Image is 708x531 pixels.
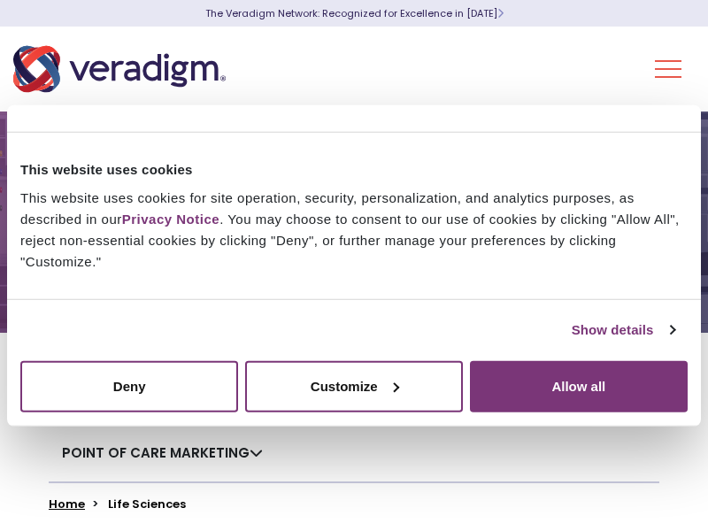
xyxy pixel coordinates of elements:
[497,6,504,20] span: Learn More
[20,159,688,181] div: This website uses cookies
[122,211,219,226] a: Privacy Notice
[470,360,688,412] button: Allow all
[20,360,238,412] button: Deny
[205,6,504,20] a: The Veradigm Network: Recognized for Excellence in [DATE]Learn More
[245,360,463,412] button: Customize
[655,46,681,92] button: Toggle Navigation Menu
[49,496,85,512] a: Home
[572,319,674,341] a: Show details
[20,187,688,272] div: This website uses cookies for site operation, security, personalization, and analytics purposes, ...
[62,443,263,462] a: Point of Care Marketing
[13,40,226,98] img: Veradigm logo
